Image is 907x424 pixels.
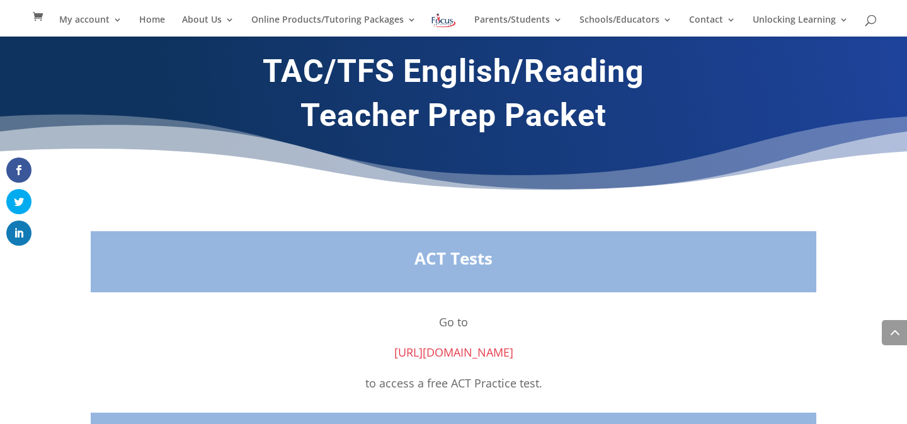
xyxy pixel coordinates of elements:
a: My account [59,15,122,37]
a: About Us [182,15,234,37]
h1: TAC/TFS English/Reading [113,52,794,96]
p: Go to [91,312,816,343]
img: Focus on Learning [430,11,457,30]
strong: ACT Tests [414,247,493,270]
a: Parents/Students [474,15,562,37]
a: Contact [689,15,736,37]
a: Schools/Educators [579,15,672,37]
h1: Teacher Prep Packet [113,96,794,140]
a: Home [139,15,165,37]
a: Online Products/Tutoring Packages [251,15,416,37]
p: to access a free ACT Practice test. [91,374,816,393]
a: Unlocking Learning [753,15,848,37]
a: [URL][DOMAIN_NAME] [394,345,513,360]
